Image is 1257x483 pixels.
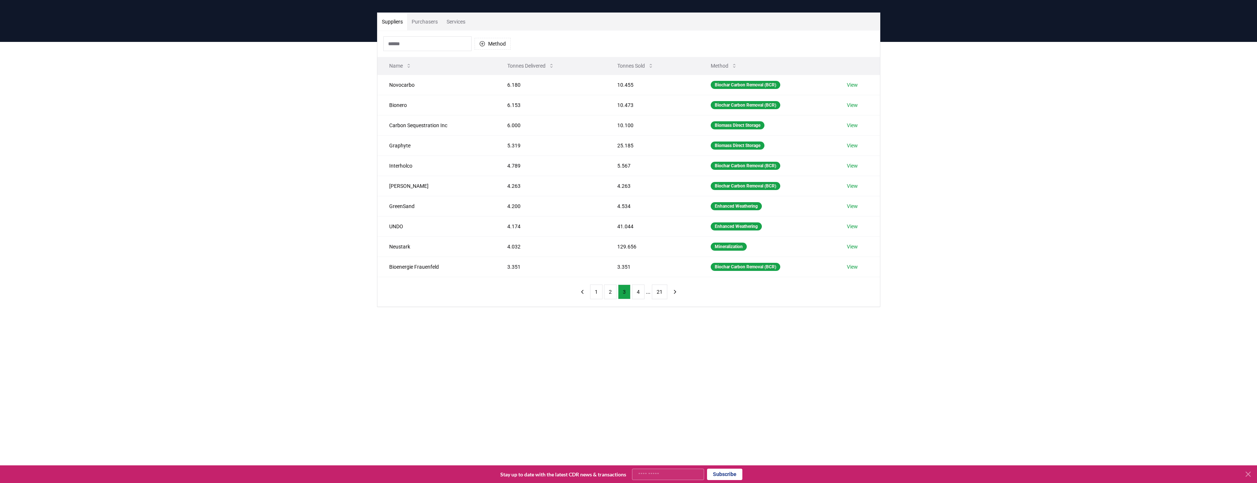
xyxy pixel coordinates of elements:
button: 21 [652,285,667,299]
button: previous page [576,285,589,299]
td: UNDO [377,216,496,236]
td: 41.044 [606,216,699,236]
a: View [847,142,858,149]
td: Graphyte [377,135,496,155]
button: Name [383,58,418,73]
td: 4.263 [606,176,699,196]
td: 4.174 [496,216,606,236]
td: Carbon Sequestration Inc [377,115,496,135]
td: 5.319 [496,135,606,155]
div: Enhanced Weathering [711,202,762,210]
td: 6.180 [496,75,606,95]
a: View [847,182,858,190]
td: Bioenergie Frauenfeld [377,257,496,277]
button: Purchasers [407,13,442,31]
div: Enhanced Weathering [711,222,762,230]
button: 3 [618,285,631,299]
td: 5.567 [606,155,699,176]
button: next page [669,285,681,299]
td: 129.656 [606,236,699,257]
a: View [847,101,858,109]
div: Biochar Carbon Removal (BCR) [711,162,780,170]
button: 4 [632,285,645,299]
button: Tonnes Delivered [501,58,560,73]
td: 6.153 [496,95,606,115]
a: View [847,223,858,230]
td: [PERSON_NAME] [377,176,496,196]
a: View [847,162,858,169]
button: Method [475,38,511,50]
button: 2 [604,285,617,299]
button: Services [442,13,470,31]
a: View [847,81,858,89]
div: Biochar Carbon Removal (BCR) [711,101,780,109]
button: Method [705,58,743,73]
div: Biochar Carbon Removal (BCR) [711,81,780,89]
a: View [847,203,858,210]
button: Suppliers [377,13,407,31]
div: Mineralization [711,243,747,251]
td: GreenSand [377,196,496,216]
div: Biochar Carbon Removal (BCR) [711,182,780,190]
td: Neustark [377,236,496,257]
button: Tonnes Sold [611,58,660,73]
td: 10.473 [606,95,699,115]
td: 10.455 [606,75,699,95]
td: 4.534 [606,196,699,216]
td: 6.000 [496,115,606,135]
button: 1 [590,285,603,299]
div: Biomass Direct Storage [711,142,764,150]
td: 4.263 [496,176,606,196]
a: View [847,122,858,129]
div: Biomass Direct Storage [711,121,764,129]
div: Biochar Carbon Removal (BCR) [711,263,780,271]
td: 25.185 [606,135,699,155]
td: Bionero [377,95,496,115]
td: 3.351 [496,257,606,277]
td: Interholco [377,155,496,176]
td: Novocarbo [377,75,496,95]
a: View [847,243,858,250]
td: 10.100 [606,115,699,135]
a: View [847,263,858,271]
td: 3.351 [606,257,699,277]
td: 4.789 [496,155,606,176]
td: 4.200 [496,196,606,216]
td: 4.032 [496,236,606,257]
li: ... [646,287,650,296]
